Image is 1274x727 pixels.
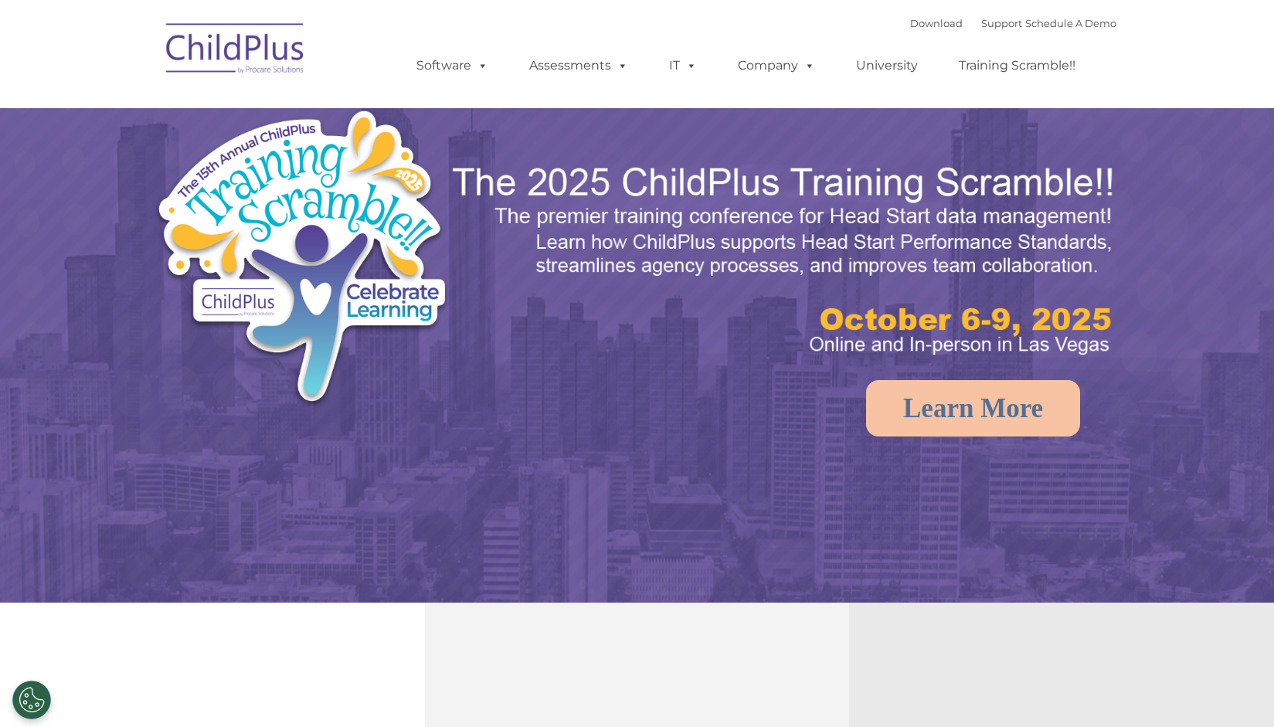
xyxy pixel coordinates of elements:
[158,12,313,90] img: ChildPlus by Procare Solutions
[514,50,644,81] a: Assessments
[1025,17,1116,29] a: Schedule A Demo
[12,681,51,719] button: Cookies Settings
[722,50,831,81] a: Company
[866,380,1080,437] a: Learn More
[910,17,1116,29] font: |
[981,17,1022,29] a: Support
[401,50,504,81] a: Software
[654,50,712,81] a: IT
[943,50,1091,81] a: Training Scramble!!
[841,50,933,81] a: University
[910,17,963,29] a: Download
